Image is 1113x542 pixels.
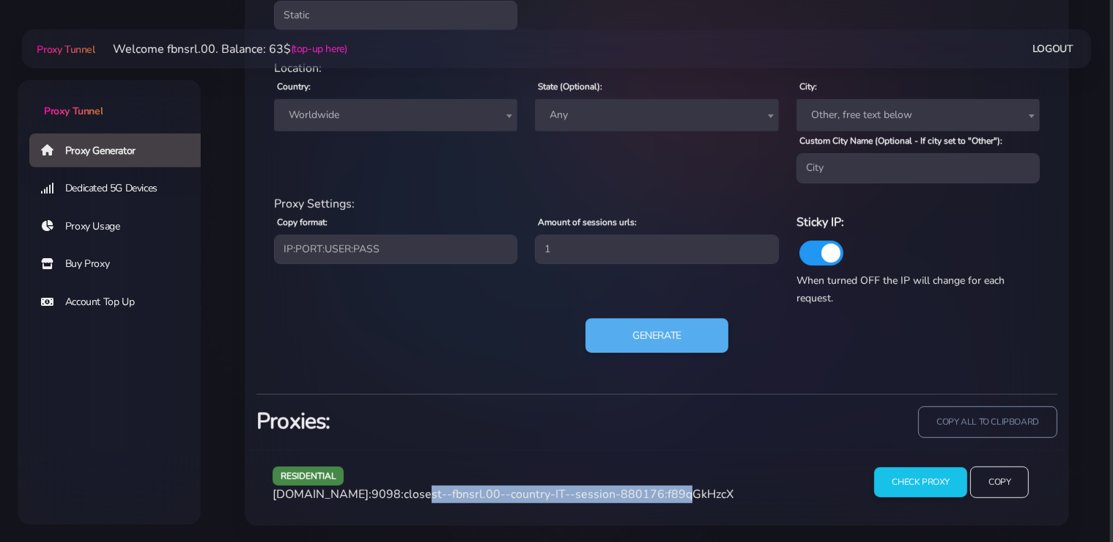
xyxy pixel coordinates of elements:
[796,99,1040,131] span: Other, free text below
[796,213,1040,232] h6: Sticky IP:
[277,216,328,229] label: Copy format:
[1042,471,1095,524] iframe: Webchat Widget
[796,274,1005,305] span: When turned OFF the IP will change for each request.
[29,285,212,319] a: Account Top Up
[874,467,967,497] input: Check Proxy
[277,80,311,93] label: Country:
[29,172,212,205] a: Dedicated 5G Devices
[544,105,769,125] span: Any
[34,37,95,61] a: Proxy Tunnel
[970,466,1029,498] input: Copy
[18,80,201,119] a: Proxy Tunnel
[95,40,347,58] li: Welcome fbnsrl.00. Balance: 63$
[265,195,1049,213] div: Proxy Settings:
[273,486,733,502] span: [DOMAIN_NAME]:9098:closest--fbnsrl.00--country-IT--session-880176:f89qGkHzcX
[29,247,212,281] a: Buy Proxy
[796,153,1040,183] input: City
[265,59,1049,77] div: Location:
[29,210,212,243] a: Proxy Usage
[918,406,1057,438] input: copy all to clipboard
[538,80,602,93] label: State (Optional):
[283,105,509,125] span: Worldwide
[799,134,1002,147] label: Custom City Name (Optional - If city set to "Other"):
[29,133,212,167] a: Proxy Generator
[1032,35,1073,62] a: Logout
[274,99,517,131] span: Worldwide
[256,406,648,436] h3: Proxies:
[585,318,728,354] button: Generate
[291,41,347,56] a: (top-up here)
[44,104,103,118] span: Proxy Tunnel
[799,80,817,93] label: City:
[273,466,344,485] span: residential
[805,105,1031,125] span: Other, free text below
[535,99,778,131] span: Any
[538,216,637,229] label: Amount of sessions urls:
[37,43,95,56] span: Proxy Tunnel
